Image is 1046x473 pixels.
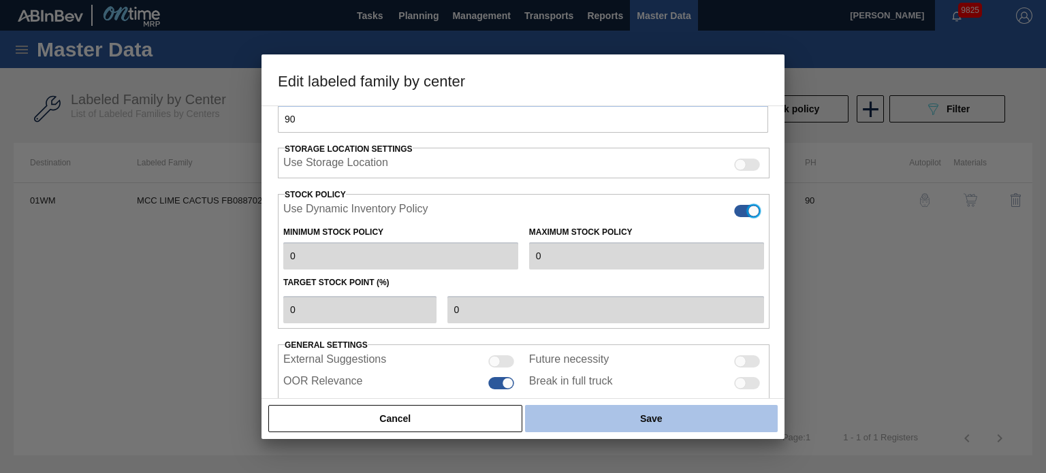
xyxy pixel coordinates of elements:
[529,353,609,370] label: Future necessity
[283,397,357,413] label: Allow Mix Load
[283,203,428,219] label: When enabled, the system will use inventory based on the Dynamic Inventory Policy.
[283,227,383,237] label: Minimum Stock Policy
[283,278,390,287] label: Target Stock Point (%)
[283,157,388,173] label: It is not possible to enable Storage Locations when the Dynamic Inventory Policy is enabled.
[283,353,386,370] label: External Suggestions
[529,397,652,413] label: Delivery Date Replanning
[285,190,346,199] label: Stock Policy
[283,375,363,391] label: OOR Relevance
[529,375,613,391] label: Break in full truck
[261,54,784,106] h3: Edit labeled family by center
[268,405,522,432] button: Cancel
[529,227,633,237] label: Maximum Stock Policy
[525,405,778,432] button: Save
[285,144,413,154] span: Storage Location Settings
[285,340,368,350] span: General settings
